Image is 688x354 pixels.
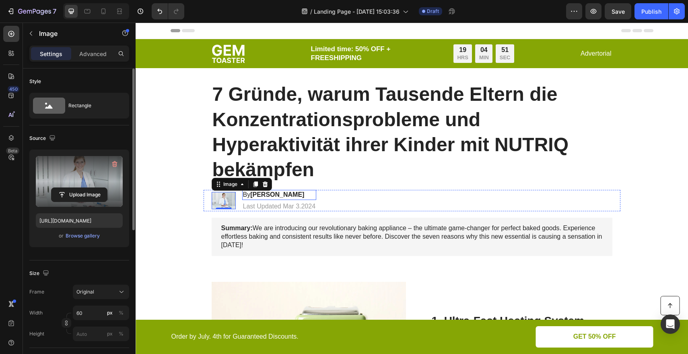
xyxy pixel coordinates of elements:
[119,309,124,317] div: %
[86,158,103,165] div: Image
[73,306,129,320] input: px%
[641,7,661,16] div: Publish
[29,330,44,337] label: Height
[66,232,100,239] div: Browse gallery
[29,288,44,296] label: Frame
[76,288,94,296] span: Original
[76,58,477,161] h1: Rich Text Editor. Editing area: main
[445,27,476,35] p: Advertorial
[321,23,332,32] div: 19
[661,314,680,334] div: Open Intercom Messenger
[39,29,107,38] p: Image
[314,7,400,16] span: Landing Page - [DATE] 15:03:36
[59,231,64,241] span: or
[68,96,117,115] div: Rectangle
[427,8,439,15] span: Draft
[53,6,56,16] p: 7
[634,3,668,19] button: Publish
[6,148,19,154] div: Beta
[295,291,477,306] h2: 1. Ultra-Fast Heating System
[116,329,126,339] button: px
[76,169,100,187] img: gempages_573273788456633569-de9122ab-b999-457e-b937-369744fabbf8.webp
[321,32,332,39] p: HRS
[107,330,113,337] div: px
[3,3,60,19] button: 7
[77,59,476,160] p: 7 Gründe, warum Tausende Eltern die Konzentrationsprobleme und Hyperaktivität ihrer Kinder mit NU...
[29,309,43,317] label: Width
[86,202,467,227] p: We are introducing our revolutionary baking appliance – the ultimate game-changer for perfect bak...
[115,169,169,175] strong: [PERSON_NAME]
[344,32,353,39] p: MIN
[73,327,129,341] input: px%
[310,7,312,16] span: /
[29,268,51,279] div: Size
[605,3,631,19] button: Save
[8,86,19,92] div: 450
[29,78,41,85] div: Style
[107,167,181,177] h2: By
[107,180,180,188] p: Last Updated Mar 3.2024
[29,133,57,144] div: Source
[105,329,115,339] button: %
[79,50,107,58] p: Advanced
[344,23,353,32] div: 04
[438,310,480,319] p: GET 50% OFF
[400,304,518,325] a: GET 50% OFF
[136,23,688,354] iframe: Design area
[105,308,115,318] button: %
[364,23,375,32] div: 51
[107,309,113,317] div: px
[116,308,126,318] button: px
[51,187,107,202] button: Upload Image
[36,213,123,228] input: https://example.com/image.jpg
[119,330,124,337] div: %
[152,3,184,19] div: Undo/Redo
[175,22,307,40] p: Limited time: 50% OFF + FREESHIPPING
[73,285,129,299] button: Original
[76,22,109,40] img: gempages_432750572815254551-e217b009-edec-4a49-9060-3e371cae9dbe.png
[364,32,375,39] p: SEC
[612,8,625,15] span: Save
[40,50,62,58] p: Settings
[65,232,100,240] button: Browse gallery
[86,202,117,209] strong: Summary:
